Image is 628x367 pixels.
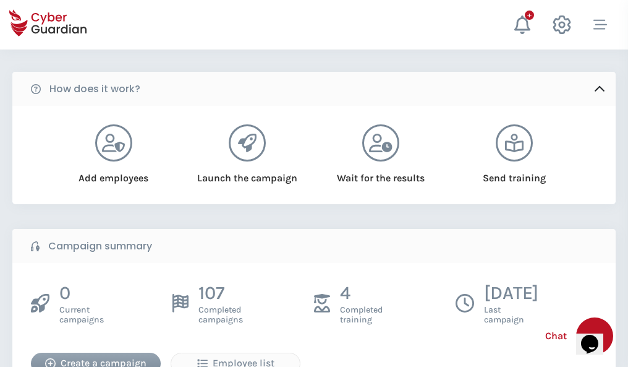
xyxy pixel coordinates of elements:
div: Send training [464,162,566,186]
span: Chat [545,329,567,343]
span: Completed campaigns [198,305,243,325]
p: 4 [340,282,383,305]
div: Add employees [62,162,164,186]
b: How does it work? [49,82,140,97]
b: Campaign summary [48,239,152,254]
div: Launch the campaign [196,162,298,186]
p: [DATE] [484,282,538,305]
div: + [525,11,534,20]
span: Last campaign [484,305,538,325]
iframe: chat widget [576,317,616,355]
span: Current campaigns [59,305,104,325]
p: 107 [198,282,243,305]
span: Completed training [340,305,383,325]
div: Wait for the results [330,162,432,186]
p: 0 [59,282,104,305]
